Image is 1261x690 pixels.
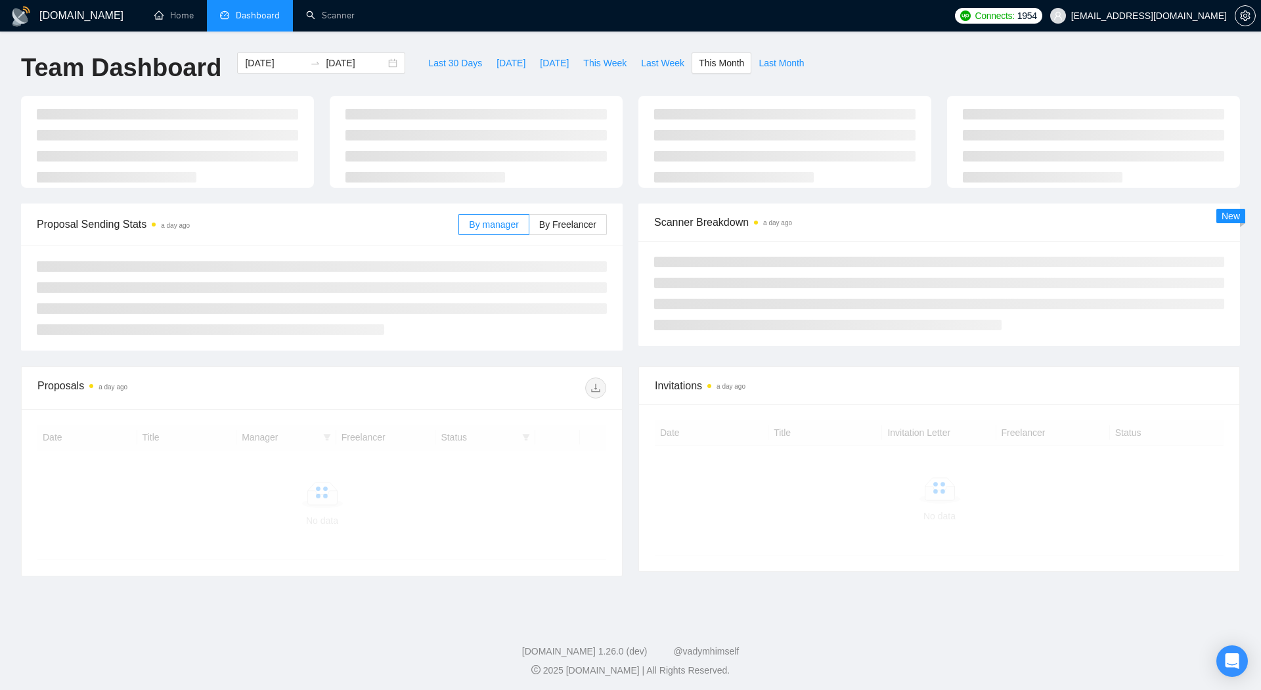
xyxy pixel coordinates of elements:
[540,56,569,70] span: [DATE]
[1235,11,1256,21] a: setting
[1222,211,1240,221] span: New
[37,377,322,399] div: Proposals
[654,214,1224,230] span: Scanner Breakdown
[717,383,745,390] time: a day ago
[539,219,596,230] span: By Freelancer
[673,646,739,657] a: @vadymhimself
[310,58,321,68] span: to
[421,53,489,74] button: Last 30 Days
[21,53,221,83] h1: Team Dashboard
[531,665,541,674] span: copyright
[37,216,458,232] span: Proposal Sending Stats
[655,377,1224,394] span: Invitations
[1235,5,1256,26] button: setting
[245,56,305,70] input: Start date
[11,6,32,27] img: logo
[99,383,127,391] time: a day ago
[1235,11,1255,21] span: setting
[1017,9,1037,23] span: 1954
[154,10,194,21] a: homeHome
[576,53,634,74] button: This Week
[1053,11,1063,20] span: user
[306,10,355,21] a: searchScanner
[583,56,627,70] span: This Week
[497,56,525,70] span: [DATE]
[975,9,1014,23] span: Connects:
[751,53,811,74] button: Last Month
[236,10,280,21] span: Dashboard
[489,53,533,74] button: [DATE]
[326,56,386,70] input: End date
[220,11,229,20] span: dashboard
[533,53,576,74] button: [DATE]
[522,646,648,657] a: [DOMAIN_NAME] 1.26.0 (dev)
[161,222,190,229] time: a day ago
[428,56,482,70] span: Last 30 Days
[1216,645,1248,677] div: Open Intercom Messenger
[641,56,684,70] span: Last Week
[699,56,744,70] span: This Month
[759,56,804,70] span: Last Month
[960,11,971,21] img: upwork-logo.png
[692,53,751,74] button: This Month
[763,219,792,226] time: a day ago
[469,219,518,230] span: By manager
[634,53,692,74] button: Last Week
[11,664,1250,678] div: 2025 [DOMAIN_NAME] | All Rights Reserved.
[310,58,321,68] span: swap-right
